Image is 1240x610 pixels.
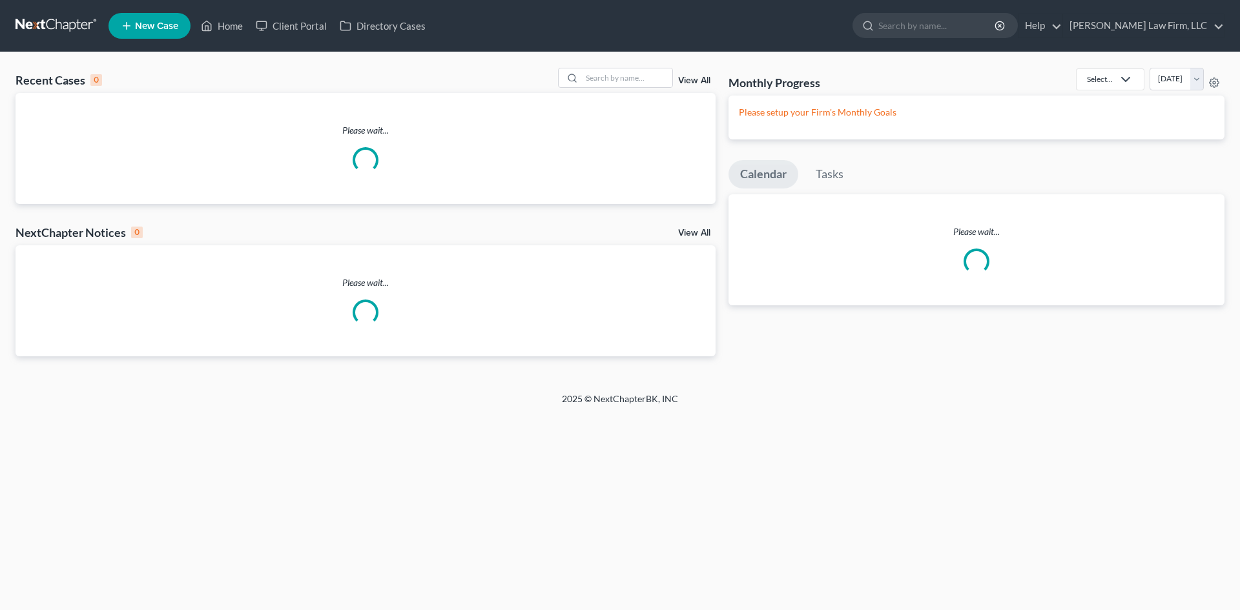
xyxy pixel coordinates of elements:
[15,124,716,137] p: Please wait...
[15,276,716,289] p: Please wait...
[678,229,710,238] a: View All
[739,106,1214,119] p: Please setup your Firm's Monthly Goals
[249,14,333,37] a: Client Portal
[582,68,672,87] input: Search by name...
[135,21,178,31] span: New Case
[804,160,855,188] a: Tasks
[194,14,249,37] a: Home
[728,160,798,188] a: Calendar
[1087,74,1113,85] div: Select...
[728,225,1224,238] p: Please wait...
[333,14,432,37] a: Directory Cases
[252,392,988,416] div: 2025 © NextChapterBK, INC
[15,72,102,88] div: Recent Cases
[728,75,820,90] h3: Monthly Progress
[15,225,143,240] div: NextChapter Notices
[678,76,710,85] a: View All
[131,227,143,238] div: 0
[90,74,102,86] div: 0
[878,14,997,37] input: Search by name...
[1018,14,1062,37] a: Help
[1063,14,1224,37] a: [PERSON_NAME] Law Firm, LLC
